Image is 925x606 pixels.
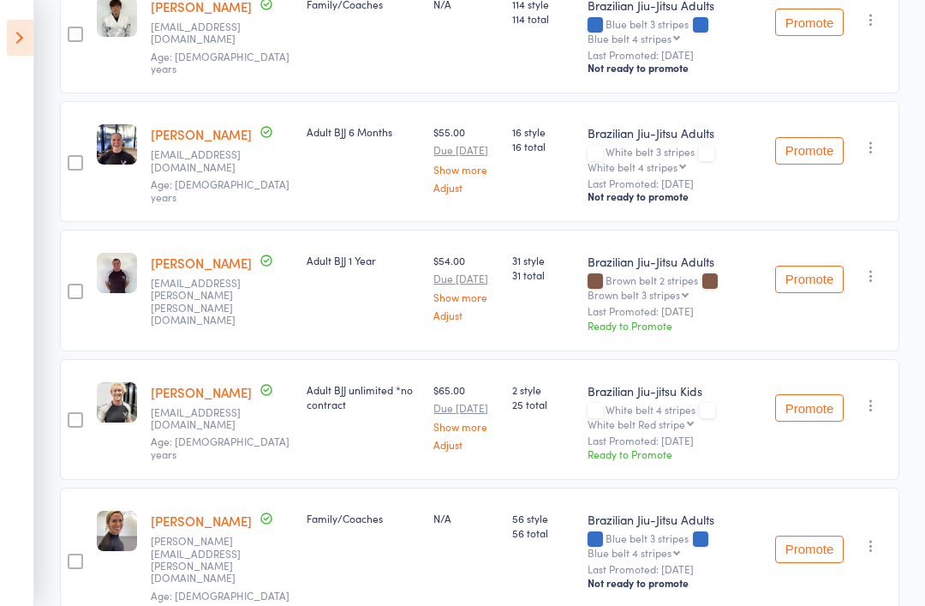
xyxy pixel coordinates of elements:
[588,177,761,189] small: Last Promoted: [DATE]
[588,33,671,44] div: Blue belt 4 stripes
[588,61,761,75] div: Not ready to promote
[433,253,498,321] div: $54.00
[588,124,761,141] div: Brazilian Jiu-Jitsu Adults
[775,137,844,165] button: Promote
[307,124,421,139] div: Adult BJJ 6 Months
[433,439,498,450] a: Adjust
[512,511,574,525] span: 56 style
[512,267,574,282] span: 31 total
[151,535,262,585] small: Lauren.marques@yahoo.com
[512,11,574,26] span: 114 total
[433,164,498,175] a: Show more
[433,124,498,192] div: $55.00
[588,289,680,300] div: Brown belt 3 stripes
[433,382,498,450] div: $65.00
[151,49,289,75] span: Age: [DEMOGRAPHIC_DATA] years
[307,382,421,411] div: Adult BJJ unlimited *no contract
[151,383,252,401] a: [PERSON_NAME]
[151,512,252,530] a: [PERSON_NAME]
[433,144,498,156] small: Due [DATE]
[307,253,421,267] div: Adult BJJ 1 Year
[512,124,574,139] span: 16 style
[151,21,262,45] small: tanecoman@gmail.com
[151,406,262,431] small: Cooper152152@gmail.com
[512,139,574,153] span: 16 total
[151,148,262,173] small: alex.j.gardiner91@gmail.com
[433,421,498,432] a: Show more
[588,404,761,429] div: White belt 4 stripes
[588,563,761,575] small: Last Promoted: [DATE]
[512,397,574,411] span: 25 total
[433,402,498,414] small: Due [DATE]
[588,189,761,203] div: Not ready to promote
[775,536,844,563] button: Promote
[433,291,498,303] a: Show more
[588,18,761,44] div: Blue belt 3 stripes
[588,418,685,429] div: White belt Red stripe
[588,318,761,333] div: Ready to Promote
[151,254,252,272] a: [PERSON_NAME]
[775,266,844,293] button: Promote
[512,382,574,397] span: 2 style
[433,309,498,321] a: Adjust
[588,547,671,558] div: Blue belt 4 stripes
[433,273,498,285] small: Due [DATE]
[588,49,761,61] small: Last Promoted: [DATE]
[97,382,137,423] img: image1748334954.png
[588,253,761,270] div: Brazilian Jiu-Jitsu Adults
[151,434,289,460] span: Age: [DEMOGRAPHIC_DATA] years
[97,253,137,293] img: image1664942571.png
[588,161,677,172] div: White belt 4 stripes
[775,9,844,36] button: Promote
[512,253,574,267] span: 31 style
[151,277,262,327] small: matt.andrew.kelly@gmail.com
[775,394,844,422] button: Promote
[307,511,421,525] div: Family/Coaches
[588,511,761,528] div: Brazilian Jiu-Jitsu Adults
[588,435,761,447] small: Last Promoted: [DATE]
[433,182,498,193] a: Adjust
[151,177,289,203] span: Age: [DEMOGRAPHIC_DATA] years
[588,447,761,461] div: Ready to Promote
[588,146,761,171] div: White belt 3 stripes
[588,382,761,399] div: Brazilian Jiu-jitsu Kids
[588,576,761,590] div: Not ready to promote
[588,532,761,558] div: Blue belt 3 stripes
[151,125,252,143] a: [PERSON_NAME]
[512,525,574,540] span: 56 total
[588,274,761,300] div: Brown belt 2 stripes
[588,305,761,317] small: Last Promoted: [DATE]
[97,124,137,165] img: image1717726507.png
[433,511,498,525] div: N/A
[97,511,137,551] img: image1751850511.png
